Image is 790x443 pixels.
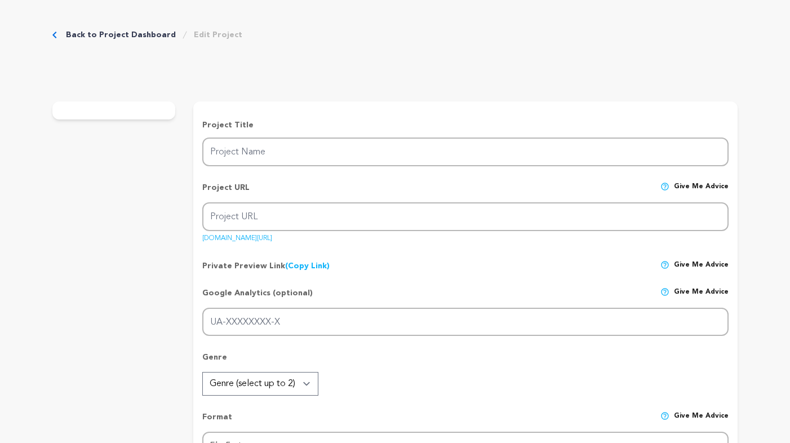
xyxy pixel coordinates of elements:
a: (Copy Link) [285,262,330,270]
p: Google Analytics (optional) [202,287,313,308]
img: help-circle.svg [660,260,669,269]
a: [DOMAIN_NAME][URL] [202,231,272,242]
p: Project Title [202,119,729,131]
img: help-circle.svg [660,287,669,296]
span: Give me advice [674,411,729,432]
span: Give me advice [674,287,729,308]
div: Breadcrumb [52,29,242,41]
input: UA-XXXXXXXX-X [202,308,729,336]
p: Private Preview Link [202,260,330,272]
span: Give me advice [674,182,729,202]
img: help-circle.svg [660,411,669,420]
p: Format [202,411,232,432]
input: Project Name [202,138,729,166]
p: Genre [202,352,729,372]
input: Project URL [202,202,729,231]
a: Edit Project [194,29,242,41]
a: Back to Project Dashboard [66,29,176,41]
img: help-circle.svg [660,182,669,191]
p: Project URL [202,182,250,202]
span: Give me advice [674,260,729,272]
